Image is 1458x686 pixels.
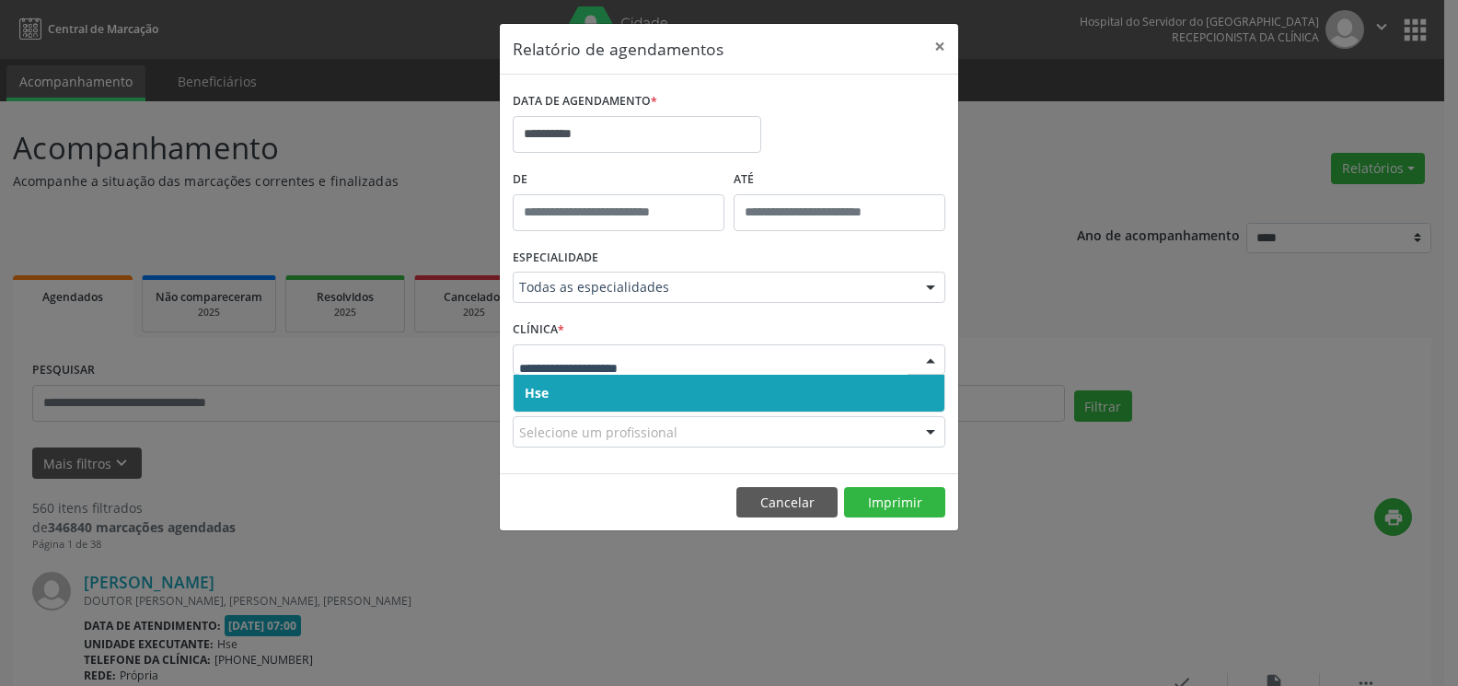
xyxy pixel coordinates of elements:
h5: Relatório de agendamentos [513,37,723,61]
span: Hse [525,384,549,401]
button: Close [921,24,958,69]
label: ESPECIALIDADE [513,244,598,273]
button: Imprimir [844,487,945,518]
label: De [513,166,724,194]
button: Cancelar [736,487,838,518]
span: Todas as especialidades [519,278,908,296]
label: CLÍNICA [513,316,564,344]
label: DATA DE AGENDAMENTO [513,87,657,116]
span: Selecione um profissional [519,423,677,442]
label: ATÉ [734,166,945,194]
